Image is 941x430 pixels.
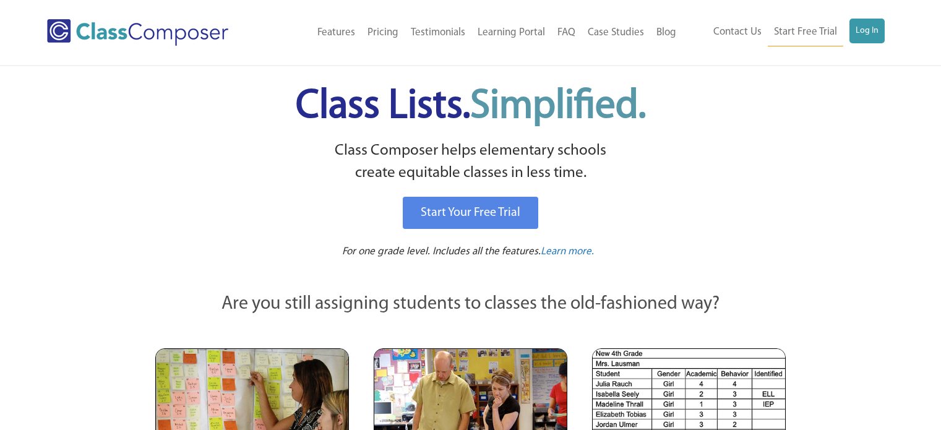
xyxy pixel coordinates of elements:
span: For one grade level. Includes all the features. [342,246,541,257]
a: FAQ [551,19,582,46]
a: Blog [650,19,682,46]
a: Features [311,19,361,46]
a: Contact Us [707,19,768,46]
img: Class Composer [47,19,228,46]
span: Learn more. [541,246,594,257]
a: Learning Portal [471,19,551,46]
a: Start Free Trial [768,19,843,46]
p: Are you still assigning students to classes the old-fashioned way? [155,291,786,318]
a: Testimonials [405,19,471,46]
a: Case Studies [582,19,650,46]
a: Learn more. [541,244,594,260]
nav: Header Menu [682,19,885,46]
a: Log In [849,19,885,43]
span: Class Lists. [296,87,646,127]
a: Pricing [361,19,405,46]
p: Class Composer helps elementary schools create equitable classes in less time. [153,140,788,185]
nav: Header Menu [268,19,682,46]
span: Simplified. [470,87,646,127]
span: Start Your Free Trial [421,207,520,219]
a: Start Your Free Trial [403,197,538,229]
